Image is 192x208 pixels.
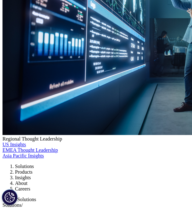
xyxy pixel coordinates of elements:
a: Careers [15,186,30,191]
a: Asia Pacific Insights [2,153,44,158]
a: US Insights [2,142,26,147]
div: / [2,197,190,202]
span: Solutions [17,197,36,202]
a: About [15,181,27,186]
button: Cookies Settings [2,189,17,205]
a: Solutions [15,164,34,169]
a: Products [15,169,32,175]
a: Insights [15,175,31,180]
a: EMEA Thought Leadership [2,147,58,153]
div: Regional Thought Leadership [2,136,190,142]
span: Solutions [2,202,21,208]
